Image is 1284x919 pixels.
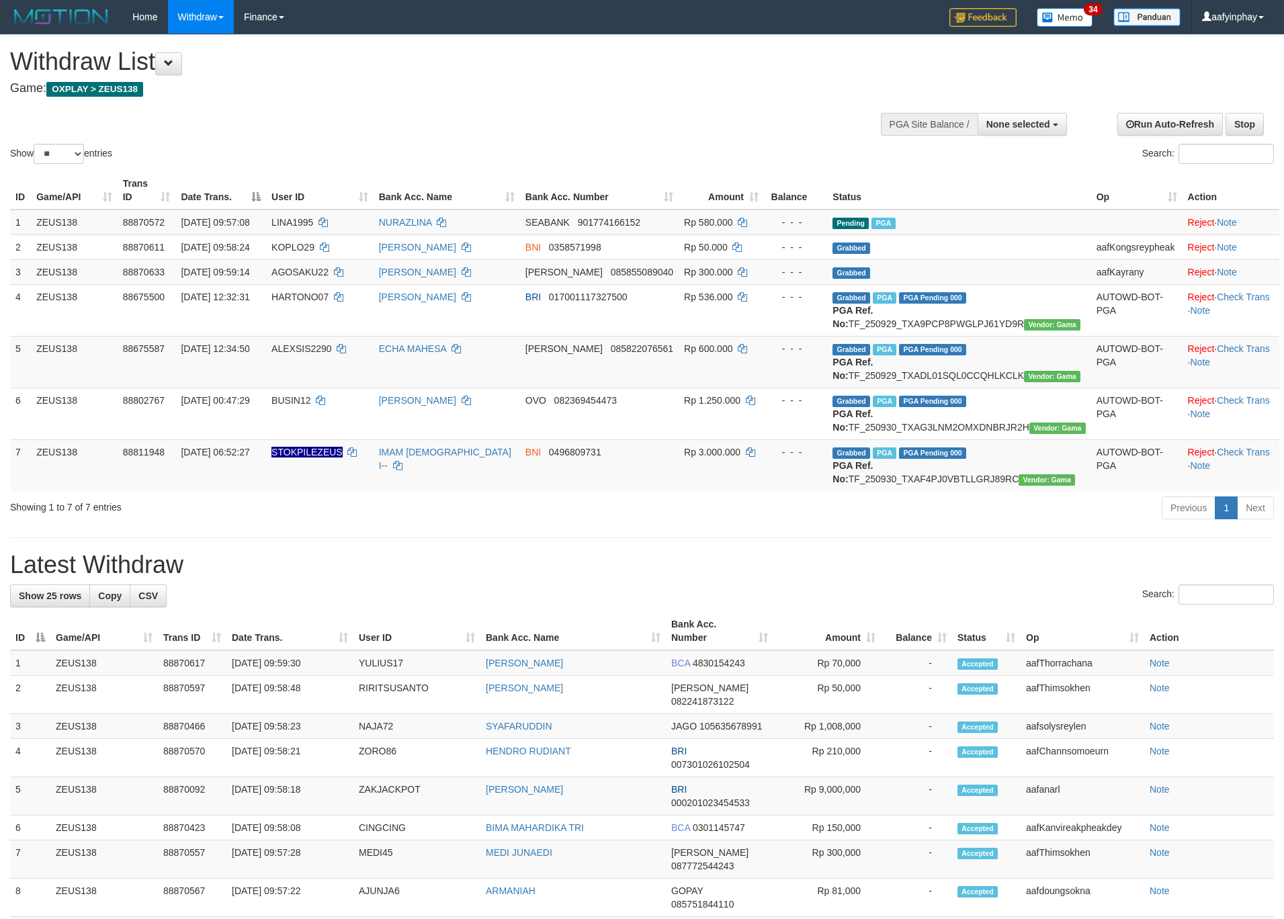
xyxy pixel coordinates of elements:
[1150,683,1170,693] a: Note
[832,460,873,484] b: PGA Ref. No:
[353,612,480,650] th: User ID: activate to sort column ascending
[1021,612,1144,650] th: Op: activate to sort column ascending
[123,242,165,253] span: 88870611
[226,714,353,739] td: [DATE] 09:58:23
[773,777,881,816] td: Rp 9,000,000
[578,217,640,228] span: Copy 901774166152 to clipboard
[832,267,870,279] span: Grabbed
[986,119,1050,130] span: None selected
[764,171,827,210] th: Balance
[31,388,118,439] td: ZEUS138
[881,739,952,777] td: -
[1084,3,1102,15] span: 34
[10,739,50,777] td: 4
[1215,496,1238,519] a: 1
[123,395,165,406] span: 88802767
[832,243,870,254] span: Grabbed
[486,721,552,732] a: SYAFARUDDIN
[1150,822,1170,833] a: Note
[832,408,873,433] b: PGA Ref. No:
[1029,423,1086,434] span: Vendor URL: https://trx31.1velocity.biz
[226,676,353,714] td: [DATE] 09:58:48
[881,816,952,840] td: -
[353,816,480,840] td: CINGCING
[46,82,143,97] span: OXPLAY > ZEUS138
[98,590,122,601] span: Copy
[31,234,118,259] td: ZEUS138
[10,284,31,336] td: 4
[10,7,112,27] img: MOTION_logo.png
[379,217,432,228] a: NURAZLINA
[271,343,332,354] span: ALEXSIS2290
[671,847,748,858] span: [PERSON_NAME]
[873,344,896,355] span: Marked by aafpengsreynich
[1179,144,1274,164] input: Search:
[1037,8,1093,27] img: Button%20Memo.svg
[181,267,249,277] span: [DATE] 09:59:14
[486,658,563,668] a: [PERSON_NAME]
[130,584,167,607] a: CSV
[353,879,480,917] td: AJUNJA6
[881,113,978,136] div: PGA Site Balance /
[611,343,673,354] span: Copy 085822076561 to clipboard
[10,676,50,714] td: 2
[181,343,249,354] span: [DATE] 12:34:50
[671,885,703,896] span: GOPAY
[1183,234,1279,259] td: ·
[873,292,896,304] span: Marked by aaftrukkakada
[549,292,628,302] span: Copy 017001117327500 to clipboard
[1091,336,1183,388] td: AUTOWD-BOT-PGA
[480,612,666,650] th: Bank Acc. Name: activate to sort column ascending
[10,439,31,491] td: 7
[19,590,81,601] span: Show 25 rows
[899,396,966,407] span: PGA Pending
[1183,388,1279,439] td: · ·
[525,292,541,302] span: BRI
[1091,439,1183,491] td: AUTOWD-BOT-PGA
[1190,460,1210,471] a: Note
[549,447,601,457] span: Copy 0496809731 to clipboard
[684,292,732,302] span: Rp 536.000
[832,218,869,229] span: Pending
[353,840,480,879] td: MEDI45
[181,292,249,302] span: [DATE] 12:32:31
[684,343,732,354] span: Rp 600.000
[379,343,446,354] a: ECHA MAHESA
[957,823,998,834] span: Accepted
[123,267,165,277] span: 88870633
[10,777,50,816] td: 5
[957,785,998,796] span: Accepted
[10,714,50,739] td: 3
[1188,395,1215,406] a: Reject
[226,840,353,879] td: [DATE] 09:57:28
[10,144,112,164] label: Show entries
[957,683,998,695] span: Accepted
[50,676,158,714] td: ZEUS138
[271,395,310,406] span: BUSIN12
[1150,784,1170,795] a: Note
[10,840,50,879] td: 7
[684,447,740,457] span: Rp 3.000.000
[1142,584,1274,605] label: Search:
[611,267,673,277] span: Copy 085855089040 to clipboard
[486,683,563,693] a: [PERSON_NAME]
[671,861,734,871] span: Copy 087772544243 to clipboard
[10,495,525,514] div: Showing 1 to 7 of 7 entries
[1183,259,1279,284] td: ·
[158,650,226,676] td: 88870617
[881,676,952,714] td: -
[1091,171,1183,210] th: Op: activate to sort column ascending
[1190,305,1210,316] a: Note
[181,217,249,228] span: [DATE] 09:57:08
[1183,210,1279,235] td: ·
[1217,447,1270,457] a: Check Trans
[226,650,353,676] td: [DATE] 09:59:30
[486,885,536,896] a: ARMANIAH
[1091,388,1183,439] td: AUTOWD-BOT-PGA
[10,336,31,388] td: 5
[486,784,563,795] a: [PERSON_NAME]
[226,739,353,777] td: [DATE] 09:58:21
[827,336,1090,388] td: TF_250929_TXADL01SQL0CCQHLKCLK
[671,784,687,795] span: BRI
[693,822,745,833] span: Copy 0301145747 to clipboard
